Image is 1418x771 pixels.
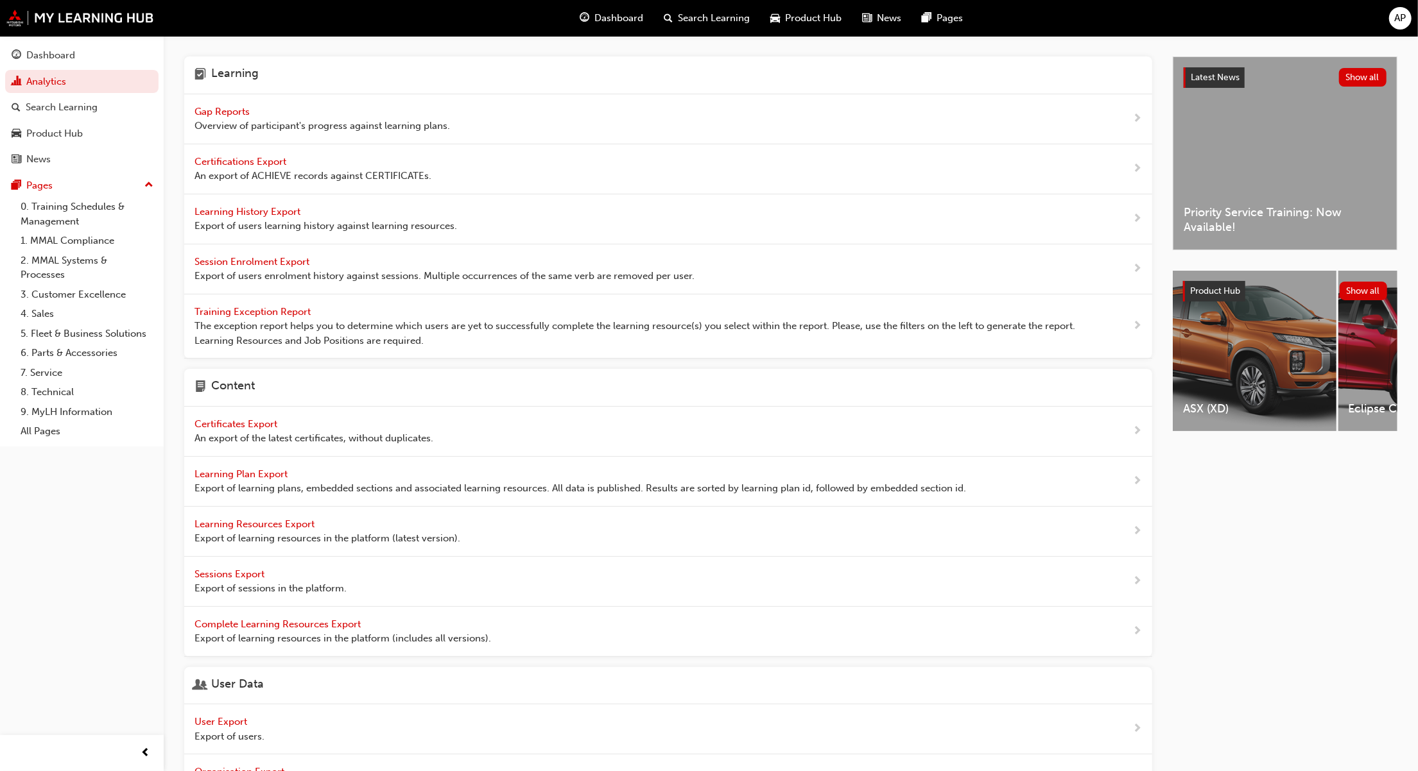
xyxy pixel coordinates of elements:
[195,581,347,596] span: Export of sessions in the platform.
[195,716,250,727] span: User Export
[195,169,431,183] span: An export of ACHIEVE records against CERTIFICATEs.
[15,343,159,363] a: 6. Parts & Accessories
[12,180,21,192] span: pages-icon
[1173,271,1336,431] a: ASX (XD)
[852,5,912,31] a: news-iconNews
[1132,523,1142,539] span: next-icon
[5,122,159,146] a: Product Hub
[1132,211,1142,227] span: next-icon
[786,11,842,26] span: Product Hub
[6,10,154,26] img: mmal
[15,421,159,441] a: All Pages
[1184,205,1387,234] span: Priority Service Training: Now Available!
[195,518,317,530] span: Learning Resources Export
[211,379,255,396] h4: Content
[1132,721,1142,737] span: next-icon
[15,304,159,324] a: 4. Sales
[184,507,1152,557] a: Learning Resources Export Export of learning resources in the platform (latest version).next-icon
[195,269,695,284] span: Export of users enrolment history against sessions. Multiple occurrences of the same verb are rem...
[5,96,159,119] a: Search Learning
[1132,623,1142,640] span: next-icon
[12,154,21,165] span: news-icon
[912,5,974,31] a: pages-iconPages
[195,468,290,480] span: Learning Plan Export
[195,306,313,318] span: Training Exception Report
[1183,402,1326,416] span: ASX (XD)
[144,177,153,194] span: up-icon
[5,70,159,94] a: Analytics
[184,457,1152,507] a: Learning Plan Export Export of learning plans, embedded sections and associated learning resource...
[26,48,75,63] div: Dashboard
[1132,573,1142,589] span: next-icon
[5,41,159,174] button: DashboardAnalyticsSearch LearningProduct HubNews
[195,156,289,167] span: Certifications Export
[5,44,159,67] a: Dashboard
[580,10,590,26] span: guage-icon
[195,618,363,630] span: Complete Learning Resources Export
[1132,318,1142,334] span: next-icon
[679,11,750,26] span: Search Learning
[12,128,21,140] span: car-icon
[195,677,206,694] span: user-icon
[1132,111,1142,127] span: next-icon
[863,10,872,26] span: news-icon
[1339,68,1387,87] button: Show all
[761,5,852,31] a: car-iconProduct Hub
[771,10,781,26] span: car-icon
[195,481,966,496] span: Export of learning plans, embedded sections and associated learning resources. All data is publis...
[12,50,21,62] span: guage-icon
[184,94,1152,144] a: Gap Reports Overview of participant's progress against learning plans.next-icon
[184,407,1152,457] a: Certificates Export An export of the latest certificates, without duplicates.next-icon
[195,729,264,744] span: Export of users.
[922,10,932,26] span: pages-icon
[1132,423,1142,439] span: next-icon
[184,294,1152,359] a: Training Exception Report The exception report helps you to determine which users are yet to succ...
[12,102,21,114] span: search-icon
[1389,7,1412,30] button: AP
[15,324,159,344] a: 5. Fleet & Business Solutions
[195,119,450,133] span: Overview of participant's progress against learning plans.
[1191,72,1240,83] span: Latest News
[1340,282,1388,300] button: Show all
[211,677,264,694] h4: User Data
[195,418,280,430] span: Certificates Export
[195,106,252,117] span: Gap Reports
[1132,261,1142,277] span: next-icon
[211,67,259,83] h4: Learning
[1395,11,1406,26] span: AP
[195,256,312,267] span: Session Enrolment Export
[184,607,1152,657] a: Complete Learning Resources Export Export of learning resources in the platform (includes all ver...
[26,152,51,167] div: News
[26,126,83,141] div: Product Hub
[1132,161,1142,177] span: next-icon
[12,76,21,88] span: chart-icon
[195,631,491,646] span: Export of learning resources in the platform (includes all versions).
[15,197,159,231] a: 0. Training Schedules & Management
[1184,67,1387,88] a: Latest NewsShow all
[15,363,159,383] a: 7. Service
[5,174,159,198] button: Pages
[15,382,159,402] a: 8. Technical
[195,431,433,446] span: An export of the latest certificates, without duplicates.
[184,244,1152,294] a: Session Enrolment Export Export of users enrolment history against sessions. Multiple occurrences...
[195,568,267,580] span: Sessions Export
[1190,285,1240,296] span: Product Hub
[1183,281,1387,301] a: Product HubShow all
[570,5,654,31] a: guage-iconDashboard
[5,148,159,171] a: News
[15,402,159,422] a: 9. MyLH Information
[937,11,964,26] span: Pages
[195,206,303,217] span: Learning History Export
[195,67,206,83] span: learning-icon
[184,704,1152,754] a: User Export Export of users.next-icon
[26,178,53,193] div: Pages
[195,219,457,233] span: Export of users learning history against learning resources.
[195,319,1091,348] span: The exception report helps you to determine which users are yet to successfully complete the lear...
[184,194,1152,244] a: Learning History Export Export of users learning history against learning resources.next-icon
[15,231,159,251] a: 1. MMAL Compliance
[1132,473,1142,489] span: next-icon
[195,379,206,396] span: page-icon
[15,251,159,285] a: 2. MMAL Systems & Processes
